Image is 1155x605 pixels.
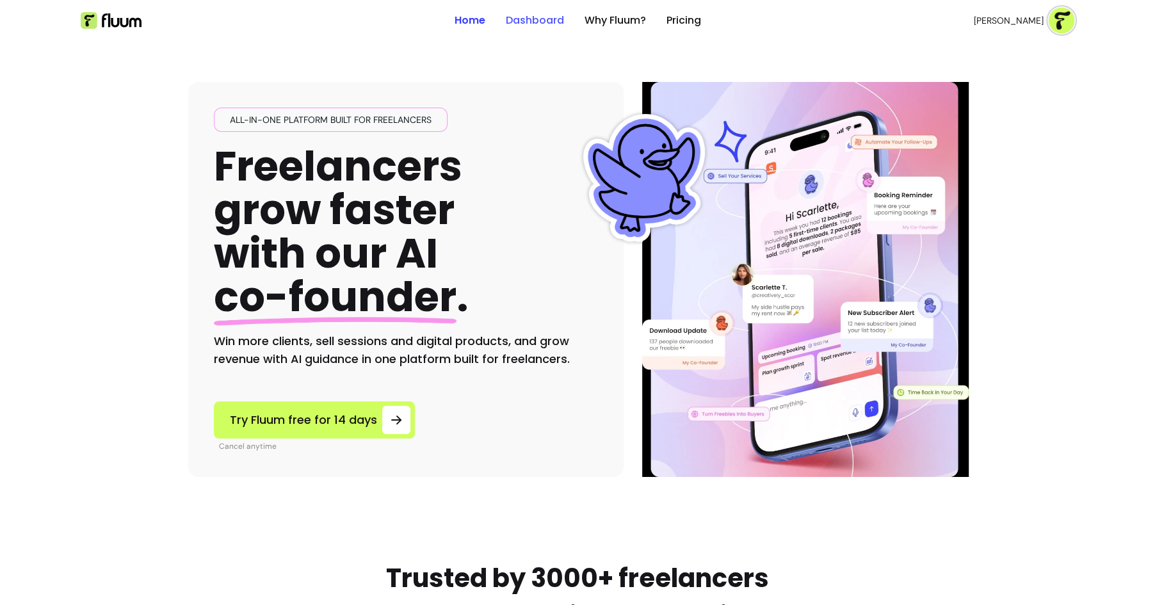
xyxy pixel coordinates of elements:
[219,441,415,451] p: Cancel anytime
[81,12,141,29] img: Fluum Logo
[974,14,1044,27] span: [PERSON_NAME]
[580,114,708,242] img: Fluum Duck sticker
[1049,8,1074,33] img: avatar
[644,82,967,477] img: Illustration of Fluum AI Co-Founder on a smartphone, showing solo business performance insights s...
[666,13,701,28] a: Pricing
[455,13,485,28] a: Home
[974,8,1074,33] button: avatar[PERSON_NAME]
[214,401,415,439] a: Try Fluum free for 14 days
[230,411,377,429] span: Try Fluum free for 14 days
[225,113,437,126] span: All-in-one platform built for freelancers
[506,13,564,28] a: Dashboard
[214,268,456,325] span: co-founder
[214,332,598,368] h2: Win more clients, sell sessions and digital products, and grow revenue with AI guidance in one pl...
[214,145,469,319] h1: Freelancers grow faster with our AI .
[585,13,646,28] a: Why Fluum?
